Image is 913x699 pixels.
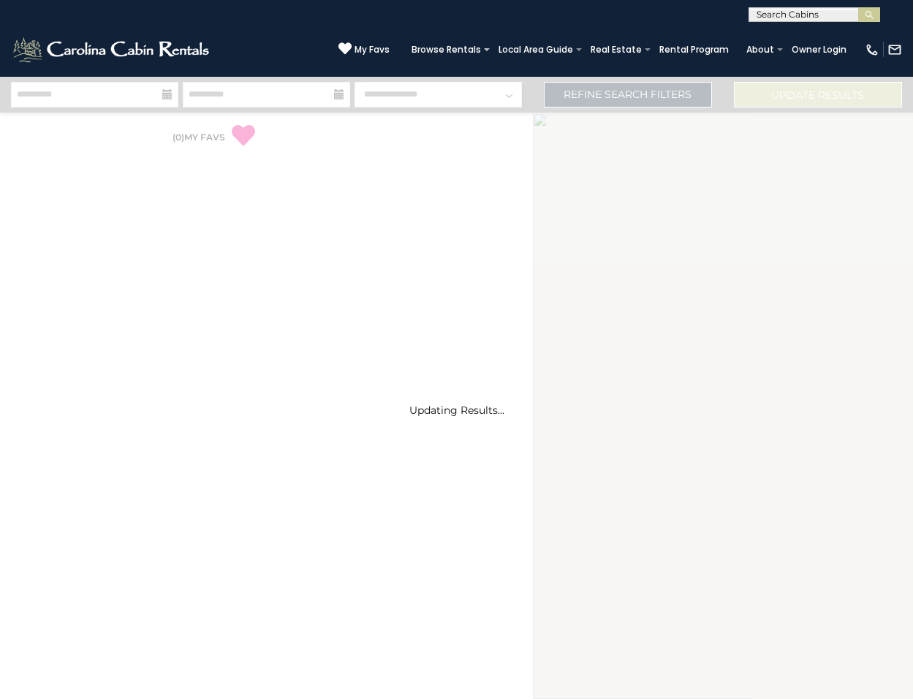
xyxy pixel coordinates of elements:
img: White-1-2.png [11,35,213,64]
a: Local Area Guide [491,39,580,60]
a: My Favs [338,42,390,57]
img: phone-regular-white.png [865,42,879,57]
a: Browse Rentals [404,39,488,60]
a: About [739,39,781,60]
img: mail-regular-white.png [887,42,902,57]
a: Owner Login [784,39,854,60]
span: My Favs [355,43,390,56]
a: Rental Program [652,39,736,60]
a: Real Estate [583,39,649,60]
